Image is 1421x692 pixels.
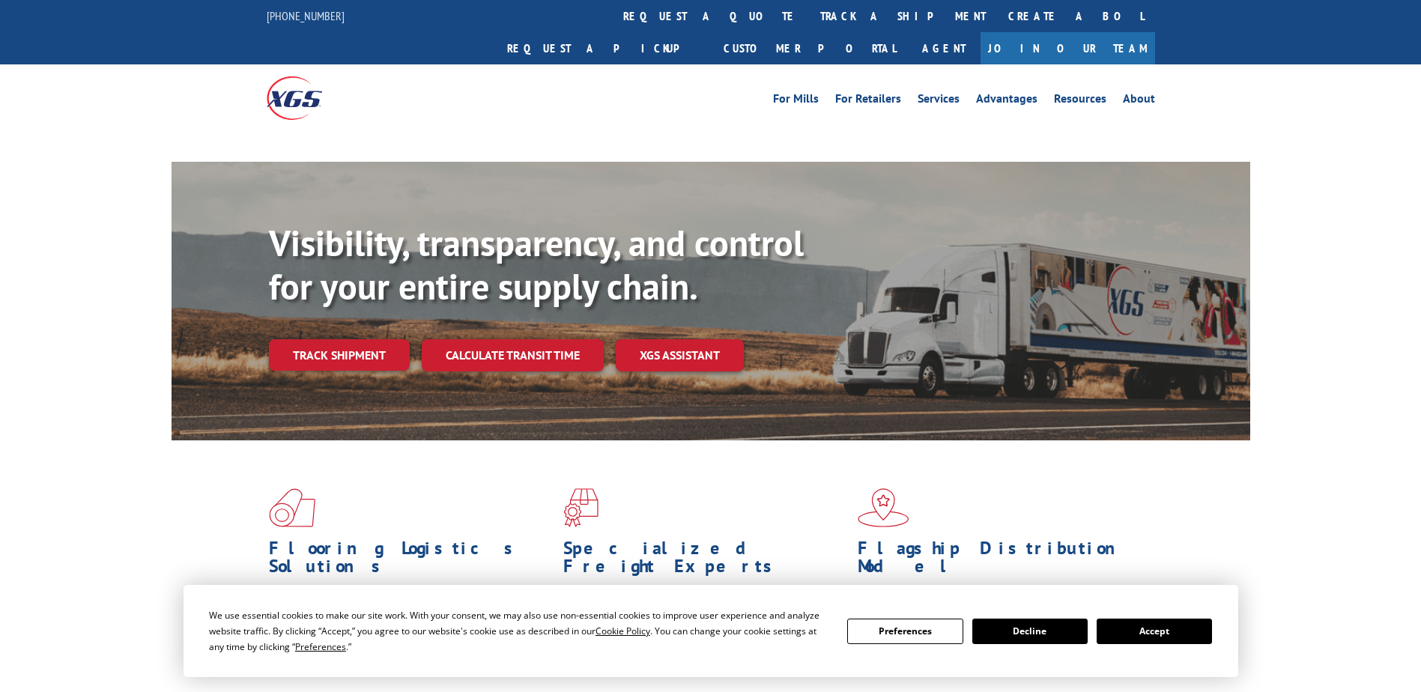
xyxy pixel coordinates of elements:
[773,93,819,109] a: For Mills
[422,339,604,371] a: Calculate transit time
[835,93,901,109] a: For Retailers
[1054,93,1106,109] a: Resources
[1123,93,1155,109] a: About
[847,619,963,644] button: Preferences
[269,583,551,636] span: As an industry carrier of choice, XGS has brought innovation and dedication to flooring logistics...
[269,488,315,527] img: xgs-icon-total-supply-chain-intelligence-red
[269,219,804,309] b: Visibility, transparency, and control for your entire supply chain.
[209,607,829,655] div: We use essential cookies to make our site work. With your consent, we may also use non-essential ...
[295,640,346,653] span: Preferences
[596,625,650,637] span: Cookie Policy
[1097,619,1212,644] button: Accept
[858,583,1133,618] span: Our agile distribution network gives you nationwide inventory management on demand.
[496,32,712,64] a: Request a pickup
[184,585,1238,677] div: Cookie Consent Prompt
[269,539,552,583] h1: Flooring Logistics Solutions
[918,93,960,109] a: Services
[563,539,846,583] h1: Specialized Freight Experts
[981,32,1155,64] a: Join Our Team
[907,32,981,64] a: Agent
[712,32,907,64] a: Customer Portal
[563,583,846,649] p: From 123 overlength loads to delicate cargo, our experienced staff knows the best way to move you...
[269,339,410,371] a: Track shipment
[858,539,1141,583] h1: Flagship Distribution Model
[267,8,345,23] a: [PHONE_NUMBER]
[976,93,1037,109] a: Advantages
[616,339,744,371] a: XGS ASSISTANT
[563,488,599,527] img: xgs-icon-focused-on-flooring-red
[972,619,1088,644] button: Decline
[858,488,909,527] img: xgs-icon-flagship-distribution-model-red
